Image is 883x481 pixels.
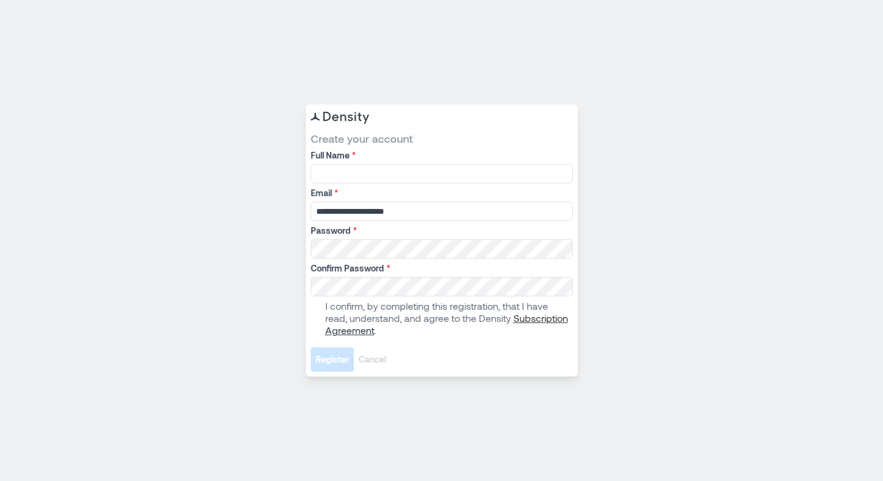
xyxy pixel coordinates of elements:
[311,149,570,162] label: Full Name
[311,225,570,237] label: Password
[359,353,386,366] span: Cancel
[325,300,570,336] p: I confirm, by completing this registration, that I have read, understand, and agree to the Density .
[311,187,570,199] label: Email
[311,131,573,146] span: Create your account
[311,347,354,372] button: Register
[316,353,349,366] span: Register
[311,262,570,275] label: Confirm Password
[325,312,568,336] a: Subscription Agreement
[354,347,391,372] button: Cancel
